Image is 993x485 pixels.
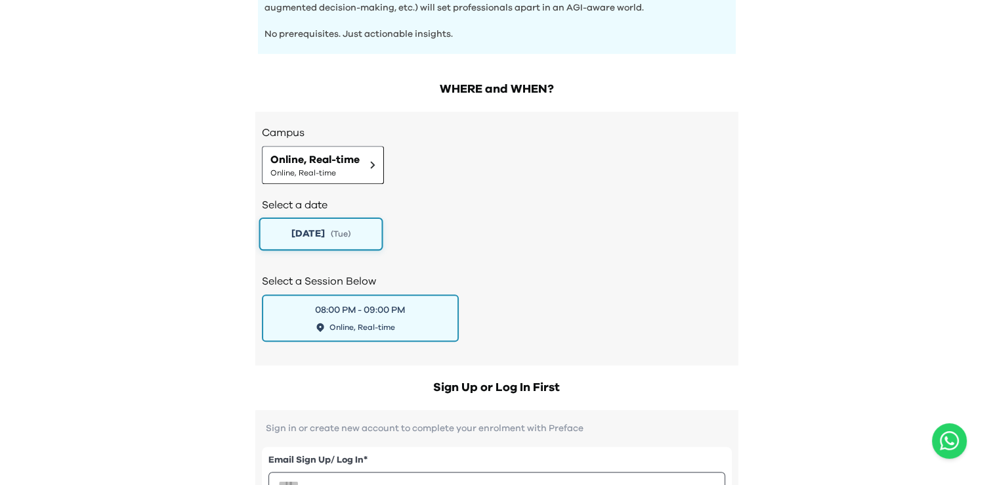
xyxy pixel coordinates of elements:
[255,379,738,397] h2: Sign Up or Log In First
[262,273,732,289] h2: Select a Session Below
[330,228,350,239] span: ( Tue )
[264,14,729,41] p: No prerequisites. Just actionable insights.
[270,168,360,178] span: Online, Real-time
[932,423,967,459] button: Open WhatsApp chat
[255,80,738,99] h2: WHERE and WHEN?
[262,146,384,184] button: Online, Real-timeOnline, Real-time
[270,152,360,168] span: Online, Real-time
[262,294,459,342] button: 08:00 PM - 09:00 PMOnline, Real-time
[262,423,732,434] p: Sign in or create new account to complete your enrolment with Preface
[329,322,395,333] span: Online, Real-time
[262,125,732,141] h3: Campus
[932,423,967,459] a: Chat with us on WhatsApp
[259,218,383,250] button: [DATE](Tue)
[262,197,732,213] h2: Select a date
[268,453,725,467] label: Email Sign Up/ Log In *
[315,304,405,317] div: 08:00 PM - 09:00 PM
[291,227,324,241] span: [DATE]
